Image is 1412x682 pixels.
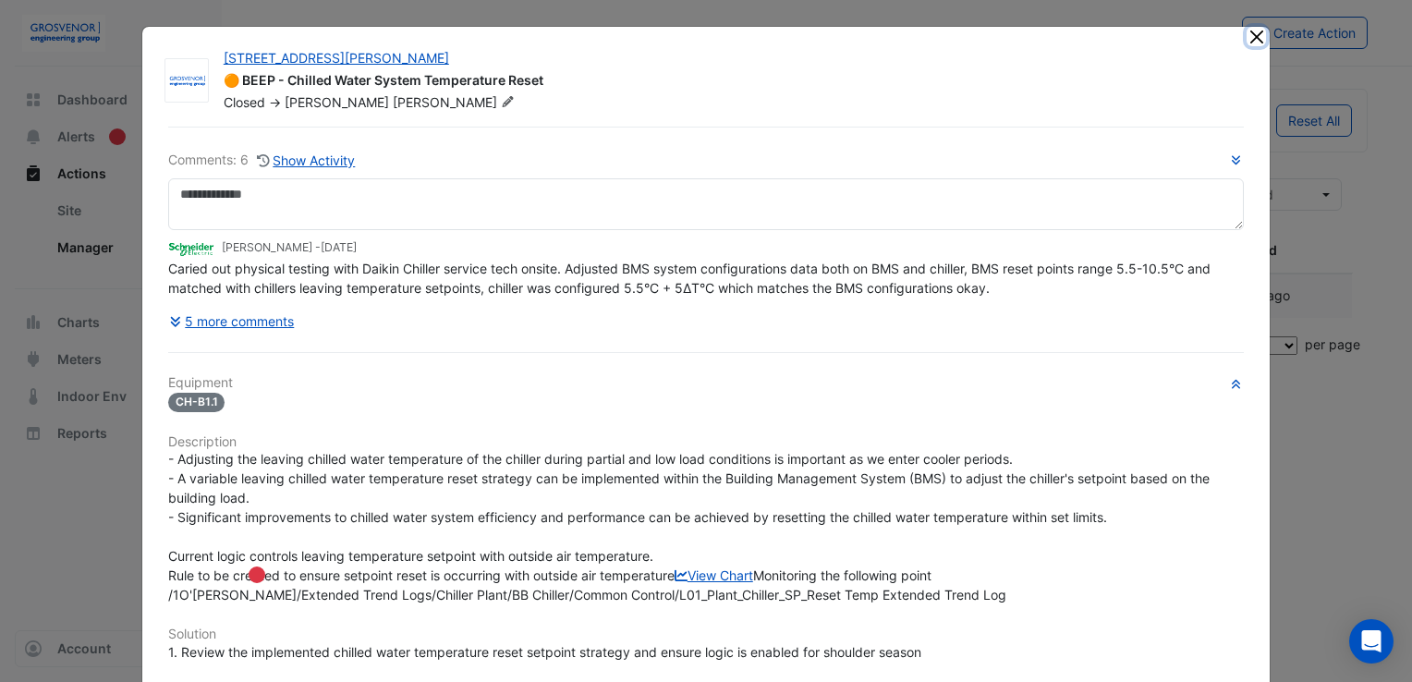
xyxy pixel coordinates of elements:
[393,93,518,112] span: [PERSON_NAME]
[222,239,357,256] small: [PERSON_NAME] -
[249,566,265,583] div: Tooltip anchor
[1247,27,1266,46] button: Close
[285,94,389,110] span: [PERSON_NAME]
[256,150,357,171] button: Show Activity
[168,434,1244,450] h6: Description
[224,94,265,110] span: Closed
[168,150,357,171] div: Comments: 6
[1349,619,1394,664] div: Open Intercom Messenger
[168,238,214,259] img: Schneider Electric
[224,50,449,66] a: [STREET_ADDRESS][PERSON_NAME]
[269,94,281,110] span: ->
[168,393,225,412] span: CH-B1.1
[165,72,208,91] img: Grosvenor Engineering
[675,567,753,583] a: View Chart
[168,451,1213,603] span: - Adjusting the leaving chilled water temperature of the chiller during partial and low load cond...
[168,305,296,337] button: 5 more comments
[168,375,1244,391] h6: Equipment
[168,261,1214,296] span: Caried out physical testing with Daikin Chiller service tech onsite. Adjusted BMS system configur...
[224,71,1225,93] div: 🟠 BEEP - Chilled Water System Temperature Reset
[168,627,1244,642] h6: Solution
[168,644,921,660] span: 1. Review the implemented chilled water temperature reset setpoint strategy and ensure logic is e...
[321,240,357,254] span: 2025-08-25 14:47:24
